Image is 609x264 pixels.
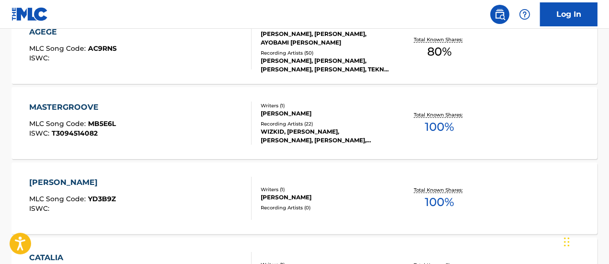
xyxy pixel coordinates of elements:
[414,36,465,43] p: Total Known Shares:
[564,228,570,256] div: Drag
[261,204,391,211] div: Recording Artists ( 0 )
[261,57,391,74] div: [PERSON_NAME], [PERSON_NAME], [PERSON_NAME], [PERSON_NAME], TEKNO,[PERSON_NAME], TEKNO|[PERSON_NA...
[29,129,52,138] span: ISWC :
[11,162,598,234] a: [PERSON_NAME]MLC Song Code:YD3B9ZISWC:Writers (1)[PERSON_NAME]Recording Artists (0)Total Known Sh...
[88,195,116,203] span: YD3B9Z
[425,194,454,211] span: 100 %
[29,44,88,53] span: MLC Song Code :
[11,12,598,84] a: AGEGEMLC Song Code:AC9RNSISWC:Writers (3)[PERSON_NAME], [PERSON_NAME], AYOBAMI [PERSON_NAME]Recor...
[261,193,391,202] div: [PERSON_NAME]
[11,87,598,159] a: MASTERGROOVEMLC Song Code:MB5E6LISWC:T3094514082Writers (1)[PERSON_NAME]Recording Artists (22)WIZ...
[29,204,52,213] span: ISWC :
[494,9,506,20] img: search
[519,9,531,20] img: help
[561,218,609,264] iframe: Chat Widget
[88,44,117,53] span: AC9RNS
[414,186,465,194] p: Total Known Shares:
[52,129,98,138] span: T3094514082
[540,2,598,26] a: Log In
[261,49,391,57] div: Recording Artists ( 50 )
[490,5,509,24] a: Public Search
[29,26,117,38] div: AGEGE
[29,119,88,128] span: MLC Song Code :
[428,43,452,60] span: 80 %
[29,252,112,264] div: CATALIA
[414,111,465,118] p: Total Known Shares:
[261,102,391,109] div: Writers ( 1 )
[29,177,116,188] div: [PERSON_NAME]
[29,195,88,203] span: MLC Song Code :
[88,119,116,128] span: MB5E6L
[261,120,391,127] div: Recording Artists ( 22 )
[261,30,391,47] div: [PERSON_NAME], [PERSON_NAME], AYOBAMI [PERSON_NAME]
[29,54,52,62] span: ISWC :
[261,186,391,193] div: Writers ( 1 )
[11,7,48,21] img: MLC Logo
[425,118,454,136] span: 100 %
[261,109,391,118] div: [PERSON_NAME]
[29,102,116,113] div: MASTERGROOVE
[261,127,391,145] div: WIZKID, [PERSON_NAME], [PERSON_NAME], [PERSON_NAME], [PERSON_NAME]
[515,5,534,24] div: Help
